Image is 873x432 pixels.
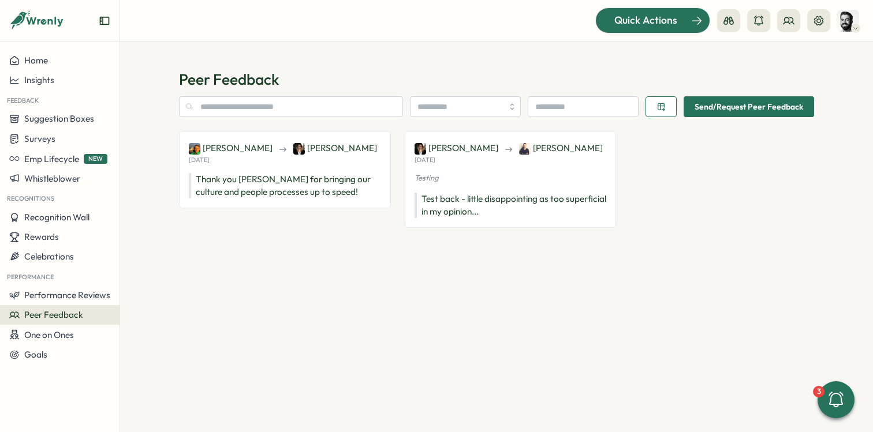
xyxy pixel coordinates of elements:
[24,74,54,85] span: Insights
[813,386,824,397] div: 3
[24,173,80,184] span: Whistleblower
[24,309,83,320] span: Peer Feedback
[24,231,59,242] span: Rewards
[293,143,305,155] img: Carla Kulby
[179,69,814,89] p: Peer Feedback
[519,143,531,155] img: Jens Christenhuss
[24,153,79,164] span: Emp Lifecycle
[24,55,48,66] span: Home
[24,349,47,360] span: Goals
[595,7,710,33] button: Quick Actions
[99,15,110,27] button: Expand sidebar
[189,142,273,155] span: [PERSON_NAME]
[519,142,603,155] span: [PERSON_NAME]
[24,133,55,144] span: Surveys
[24,212,89,223] span: Recognition Wall
[293,142,377,155] span: [PERSON_NAME]
[415,173,607,183] p: Testing
[189,143,200,155] img: Slava Leonov
[189,156,210,164] p: [DATE]
[837,10,859,32] img: Nelson
[24,290,110,300] span: Performance Reviews
[415,143,426,155] img: Carla Kulby
[24,113,94,124] span: Suggestion Boxes
[415,193,607,218] p: Test back - little disappointing as too superficial in my opinion...
[24,251,74,262] span: Celebrations
[818,381,855,418] button: 3
[415,156,435,164] p: [DATE]
[84,154,107,164] span: NEW
[614,13,677,28] span: Quick Actions
[695,97,803,117] span: Send/Request Peer Feedback
[24,329,74,340] span: One on Ones
[415,142,498,155] span: [PERSON_NAME]
[189,173,381,198] p: Thank you [PERSON_NAME] for bringing our culture and people processes up to speed!
[684,96,814,117] button: Send/Request Peer Feedback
